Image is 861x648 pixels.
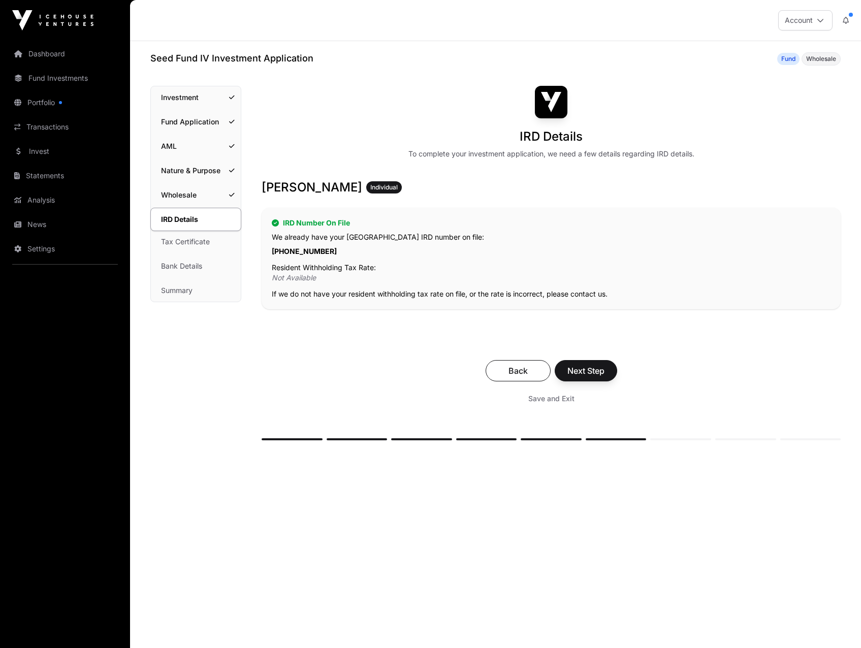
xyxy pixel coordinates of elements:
[8,67,122,89] a: Fund Investments
[272,289,831,299] p: If we do not have your resident withholding tax rate on file, or the rate is incorrect, please co...
[151,135,241,157] a: AML
[151,111,241,133] a: Fund Application
[8,91,122,114] a: Portfolio
[8,238,122,260] a: Settings
[151,159,241,182] a: Nature & Purpose
[535,86,567,118] img: Seed Fund IV
[151,231,241,253] a: Tax Certificate
[151,255,241,277] a: Bank Details
[151,184,241,206] a: Wholesale
[486,360,551,381] button: Back
[408,149,694,159] div: To complete your investment application, we need a few details regarding IRD details.
[528,394,575,404] span: Save and Exit
[8,189,122,211] a: Analysis
[8,43,122,65] a: Dashboard
[272,273,831,283] p: Not Available
[151,86,241,109] a: Investment
[272,263,831,273] p: Resident Withholding Tax Rate:
[806,55,836,63] span: Wholesale
[150,208,241,231] a: IRD Details
[12,10,93,30] img: Icehouse Ventures Logo
[272,246,831,256] p: [PHONE_NUMBER]
[555,360,617,381] button: Next Step
[151,279,241,302] a: Summary
[498,365,538,377] span: Back
[8,165,122,187] a: Statements
[778,10,833,30] button: Account
[520,128,583,145] h1: IRD Details
[272,218,831,228] h2: IRD Number On File
[810,599,861,648] iframe: Chat Widget
[8,213,122,236] a: News
[262,179,841,196] h3: [PERSON_NAME]
[8,116,122,138] a: Transactions
[567,365,604,377] span: Next Step
[272,232,831,242] p: We already have your [GEOGRAPHIC_DATA] IRD number on file:
[370,183,398,191] span: Individual
[150,51,313,66] h1: Seed Fund IV Investment Application
[8,140,122,163] a: Invest
[516,390,587,408] button: Save and Exit
[781,55,795,63] span: Fund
